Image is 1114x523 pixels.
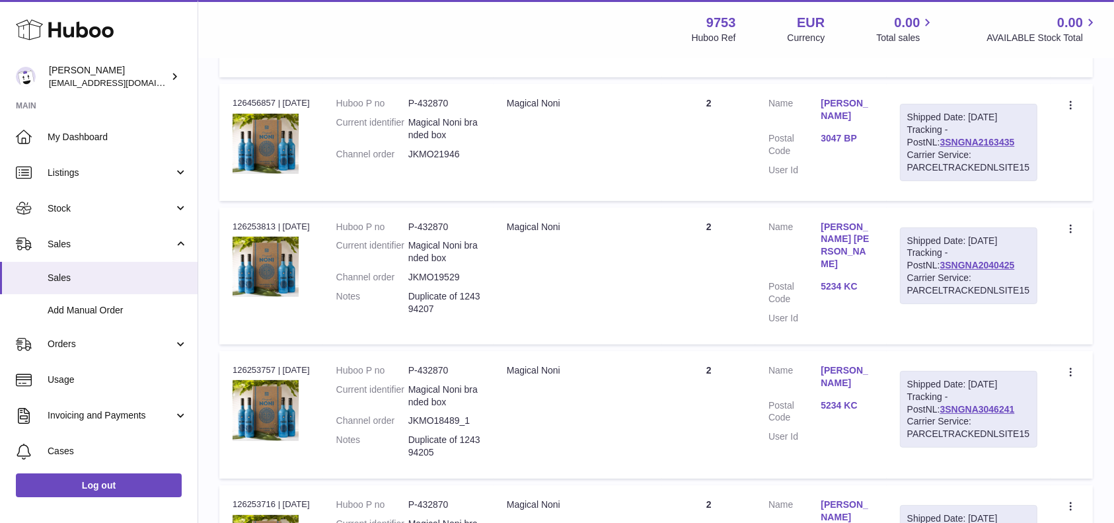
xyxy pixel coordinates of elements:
dt: Name [768,364,821,393]
span: AVAILABLE Stock Total [986,32,1098,44]
div: Shipped Date: [DATE] [907,111,1030,124]
dt: Huboo P no [336,364,408,377]
span: Stock [48,202,174,215]
div: Magical Noni [507,364,649,377]
span: Listings [48,167,174,179]
span: [EMAIL_ADDRESS][DOMAIN_NAME] [49,77,194,88]
dt: Postal Code [768,132,821,157]
a: 3SNGNA2040425 [940,260,1015,270]
img: info@welovenoni.com [16,67,36,87]
span: Total sales [876,32,935,44]
a: 3047 BP [821,132,873,145]
div: Tracking - PostNL: [900,371,1037,448]
strong: EUR [797,14,825,32]
dt: Current identifier [336,383,408,409]
div: Magical Noni [507,499,649,511]
a: [PERSON_NAME] [821,364,873,389]
div: Shipped Date: [DATE] [907,235,1030,247]
span: Usage [48,374,188,386]
strong: 9753 [706,14,736,32]
div: 126253757 | [DATE] [233,364,310,376]
dd: JKMO18489_1 [408,415,480,427]
img: 1651244466.jpg [233,380,299,440]
div: Magical Noni [507,221,649,233]
a: 5234 KC [821,399,873,412]
div: Currency [788,32,825,44]
dd: JKMO19529 [408,271,480,284]
dd: P-432870 [408,499,480,511]
div: 126456857 | [DATE] [233,97,310,109]
dt: Huboo P no [336,499,408,511]
dt: User Id [768,164,821,177]
div: Carrier Service: PARCELTRACKEDNLSITE15 [907,415,1030,440]
span: Sales [48,272,188,284]
dt: Channel order [336,415,408,427]
dd: JKMO21946 [408,148,480,161]
div: Huboo Ref [692,32,736,44]
dt: Notes [336,434,408,459]
div: Tracking - PostNL: [900,227,1037,304]
span: 0.00 [895,14,920,32]
dt: Name [768,97,821,126]
dt: Postal Code [768,280,821,305]
a: [PERSON_NAME] [821,97,873,122]
a: Log out [16,473,182,497]
span: Invoicing and Payments [48,409,174,422]
div: [PERSON_NAME] [49,64,168,89]
dt: Name [768,221,821,274]
img: 1651244466.jpg [233,237,299,297]
span: 0.00 [1057,14,1083,32]
a: 3SNGNA3046241 [940,404,1015,415]
dt: Huboo P no [336,221,408,233]
a: 5234 KC [821,280,873,293]
a: [PERSON_NAME] [PERSON_NAME] [821,221,873,271]
td: 2 [662,84,755,200]
span: Sales [48,238,174,251]
dd: Magical Noni branded box [408,383,480,409]
a: 3SNGNA2163435 [940,137,1015,147]
dd: P-432870 [408,221,480,233]
dd: Magical Noni branded box [408,116,480,141]
dt: Notes [336,290,408,315]
dt: Current identifier [336,116,408,141]
dd: P-432870 [408,364,480,377]
img: 1651244466.jpg [233,114,299,174]
p: Duplicate of 124394205 [408,434,480,459]
a: 0.00 Total sales [876,14,935,44]
div: Carrier Service: PARCELTRACKEDNLSITE15 [907,149,1030,174]
div: Tracking - PostNL: [900,104,1037,181]
a: 0.00 AVAILABLE Stock Total [986,14,1098,44]
div: Carrier Service: PARCELTRACKEDNLSITE15 [907,272,1030,297]
dt: Current identifier [336,239,408,264]
dd: Magical Noni branded box [408,239,480,264]
span: Add Manual Order [48,304,188,317]
dd: P-432870 [408,97,480,110]
span: Orders [48,338,174,350]
div: 126253813 | [DATE] [233,221,310,233]
div: 126253716 | [DATE] [233,499,310,510]
span: Cases [48,445,188,458]
dt: Postal Code [768,399,821,424]
dt: Channel order [336,148,408,161]
dt: User Id [768,312,821,325]
p: Duplicate of 124394207 [408,290,480,315]
span: My Dashboard [48,131,188,143]
div: Magical Noni [507,97,649,110]
td: 2 [662,208,755,344]
div: Shipped Date: [DATE] [907,378,1030,391]
dt: Huboo P no [336,97,408,110]
td: 2 [662,351,755,479]
dt: Channel order [336,271,408,284]
dt: User Id [768,430,821,443]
